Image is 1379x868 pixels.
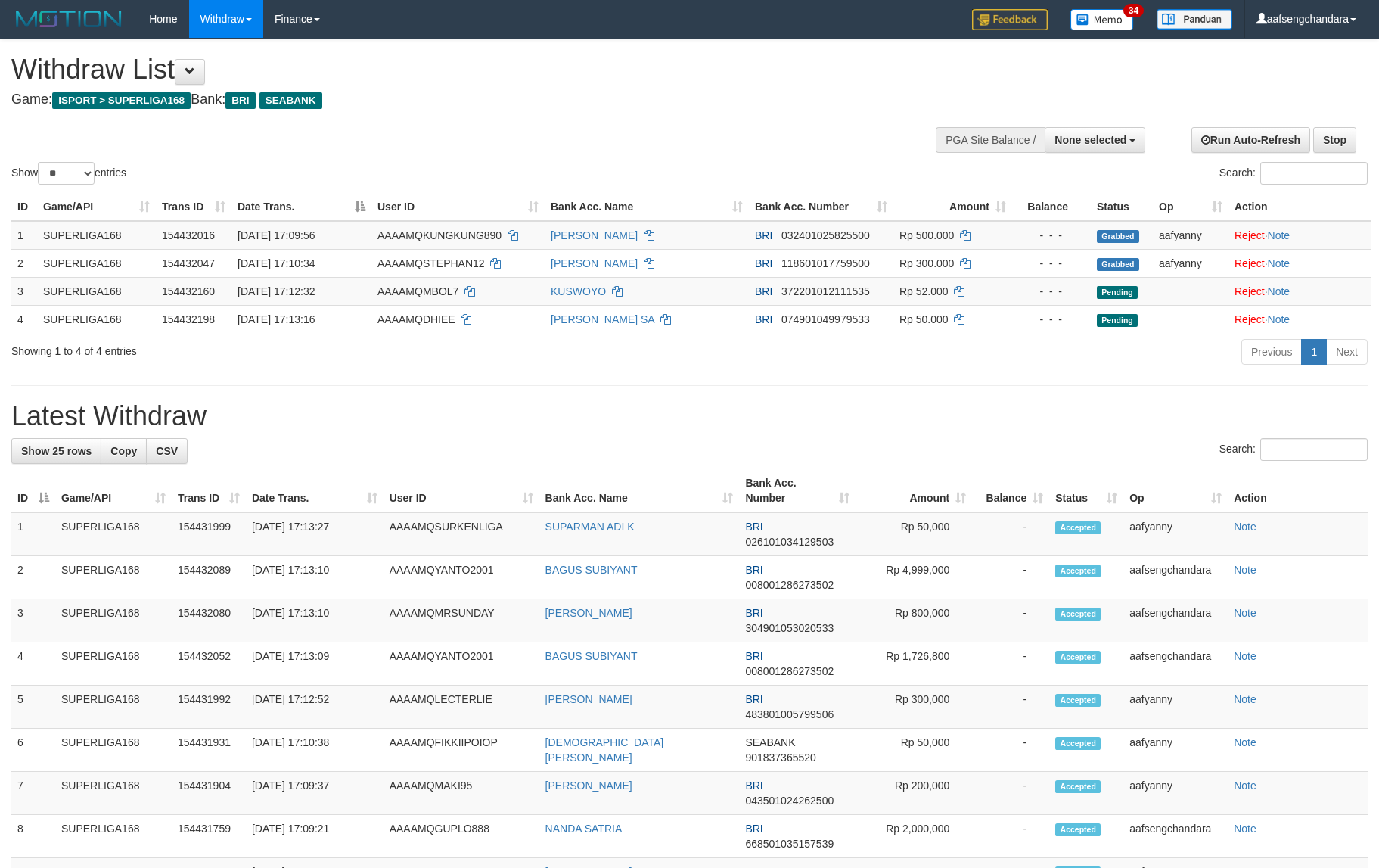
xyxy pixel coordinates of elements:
[1123,815,1228,858] td: aafsengchandara
[37,193,156,221] th: Game/API: activate to sort column ascending
[55,556,172,599] td: SUPERLIGA168
[246,469,384,512] th: Date Trans.: activate to sort column ascending
[1055,651,1101,664] span: Accepted
[1234,650,1256,662] a: Note
[238,313,315,325] span: [DATE] 17:13:16
[11,815,55,858] td: 8
[1228,193,1371,221] th: Action
[11,54,904,85] h1: Withdraw List
[1235,229,1265,241] a: Reject
[745,795,834,807] span: Copy 043501024262500 to clipboard
[246,599,384,642] td: [DATE] 17:13:10
[55,512,172,556] td: SUPERLIGA168
[781,285,870,297] span: Copy 372201012111535 to clipboard
[110,445,137,457] span: Copy
[936,127,1045,153] div: PGA Site Balance /
[384,556,539,599] td: AAAAMQYANTO2001
[1055,780,1101,793] span: Accepted
[972,772,1049,815] td: -
[1070,9,1134,30] img: Button%20Memo.svg
[899,285,949,297] span: Rp 52.000
[384,599,539,642] td: AAAAMQMRSUNDAY
[55,815,172,858] td: SUPERLIGA168
[1235,285,1265,297] a: Reject
[37,277,156,305] td: SUPERLIGA168
[1301,339,1327,365] a: 1
[1219,162,1368,185] label: Search:
[156,445,178,457] span: CSV
[11,772,55,815] td: 7
[1123,772,1228,815] td: aafyanny
[11,221,37,250] td: 1
[972,815,1049,858] td: -
[162,285,215,297] span: 154432160
[11,642,55,686] td: 4
[1234,693,1256,705] a: Note
[11,512,55,556] td: 1
[1326,339,1368,365] a: Next
[1123,556,1228,599] td: aafsengchandara
[856,815,972,858] td: Rp 2,000,000
[899,229,954,241] span: Rp 500.000
[371,193,545,221] th: User ID: activate to sort column ascending
[172,772,246,815] td: 154431904
[1313,127,1356,153] a: Stop
[246,729,384,772] td: [DATE] 17:10:38
[384,815,539,858] td: AAAAMQGUPLO888
[972,512,1049,556] td: -
[231,193,371,221] th: Date Trans.: activate to sort column descending
[1123,512,1228,556] td: aafyanny
[259,92,322,109] span: SEABANK
[1191,127,1310,153] a: Run Auto-Refresh
[1045,127,1145,153] button: None selected
[1123,599,1228,642] td: aafsengchandara
[1157,9,1232,30] img: panduan.png
[377,257,485,269] span: AAAAMQSTEPHAN12
[238,285,315,297] span: [DATE] 17:12:32
[101,438,147,464] a: Copy
[856,469,972,512] th: Amount: activate to sort column ascending
[1260,438,1368,461] input: Search:
[1018,256,1085,271] div: - - -
[856,512,972,556] td: Rp 50,000
[172,599,246,642] td: 154432080
[739,469,856,512] th: Bank Acc. Number: activate to sort column ascending
[172,815,246,858] td: 154431759
[11,162,126,185] label: Show entries
[745,564,762,576] span: BRI
[551,313,654,325] a: [PERSON_NAME] SA
[1054,134,1126,146] span: None selected
[856,556,972,599] td: Rp 4,999,000
[1055,608,1101,621] span: Accepted
[856,772,972,815] td: Rp 200,000
[1055,694,1101,707] span: Accepted
[1091,193,1153,221] th: Status
[246,772,384,815] td: [DATE] 17:09:37
[745,607,762,619] span: BRI
[1153,193,1228,221] th: Op: activate to sort column ascending
[1234,823,1256,835] a: Note
[745,622,834,634] span: Copy 304901053020533 to clipboard
[377,313,455,325] span: AAAAMQDHIEE
[238,257,315,269] span: [DATE] 17:10:34
[745,665,834,677] span: Copy 008001286273502 to clipboard
[1234,607,1256,619] a: Note
[1234,736,1256,748] a: Note
[384,642,539,686] td: AAAAMQYANTO2001
[172,469,246,512] th: Trans ID: activate to sort column ascending
[1055,521,1101,534] span: Accepted
[1219,438,1368,461] label: Search:
[1123,469,1228,512] th: Op: activate to sort column ascending
[1234,564,1256,576] a: Note
[1097,258,1139,271] span: Grabbed
[856,729,972,772] td: Rp 50,000
[1260,162,1368,185] input: Search:
[1123,686,1228,729] td: aafyanny
[1123,642,1228,686] td: aafsengchandara
[1097,286,1138,299] span: Pending
[1018,312,1085,327] div: - - -
[972,556,1049,599] td: -
[972,599,1049,642] td: -
[55,469,172,512] th: Game/API: activate to sort column ascending
[755,285,772,297] span: BRI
